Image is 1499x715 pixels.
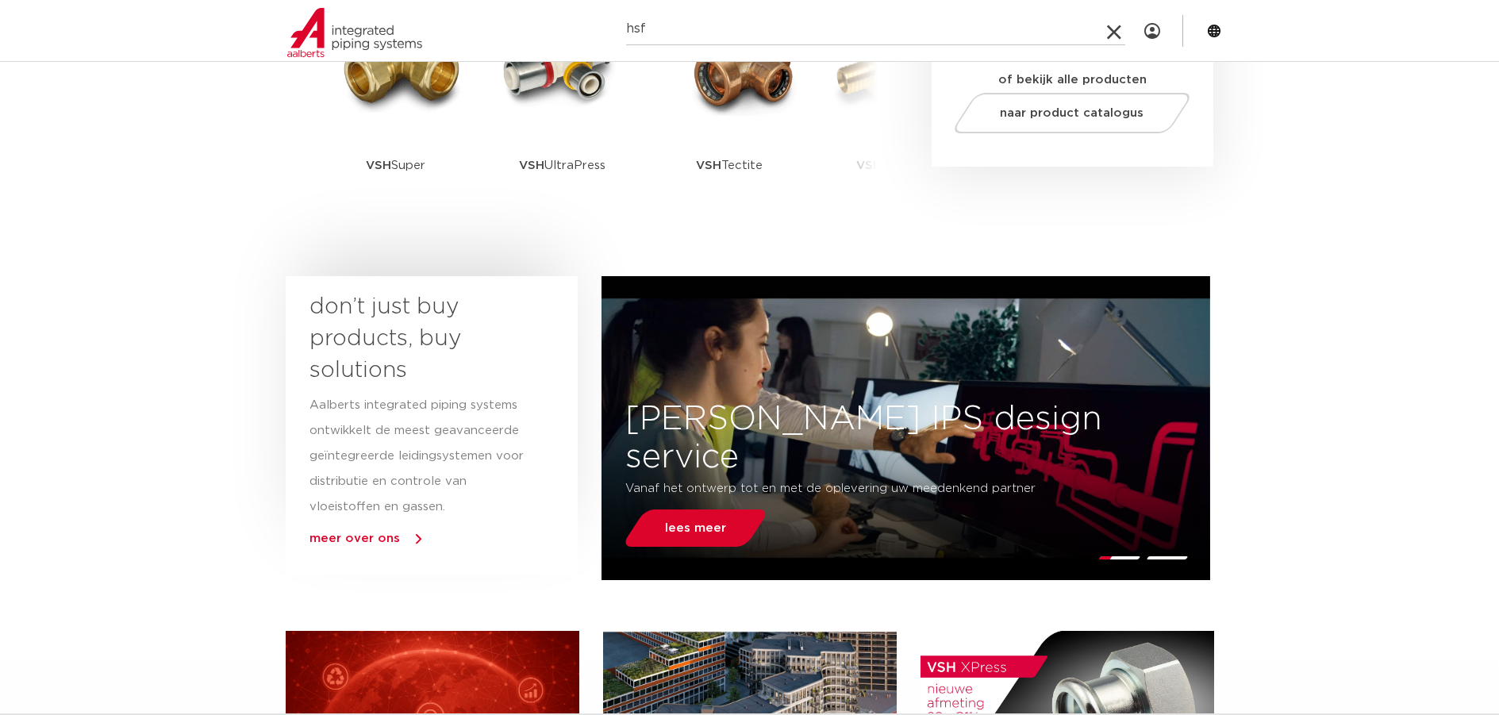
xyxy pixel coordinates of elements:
[519,116,605,215] p: UltraPress
[998,74,1147,86] strong: of bekijk alle producten
[309,291,525,386] h3: don’t just buy products, buy solutions
[856,160,882,171] strong: VSH
[696,160,721,171] strong: VSH
[366,116,425,215] p: Super
[519,160,544,171] strong: VSH
[309,393,525,520] p: Aalberts integrated piping systems ontwikkelt de meest geavanceerde geïntegreerde leidingsystemen...
[1098,556,1140,559] li: Page dot 1
[366,160,391,171] strong: VSH
[626,13,1125,45] input: zoeken...
[621,509,771,547] a: lees meer
[665,522,726,534] span: lees meer
[1146,556,1188,559] li: Page dot 2
[1000,107,1143,119] span: naar product catalogus
[602,400,1210,476] h3: [PERSON_NAME] IPS design service
[856,116,936,215] p: UltraLine
[625,476,1091,502] p: Vanaf het ontwerp tot en met de oplevering uw meedenkend partner
[696,116,763,215] p: Tectite
[950,93,1193,133] a: naar product catalogus
[309,532,400,544] a: meer over ons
